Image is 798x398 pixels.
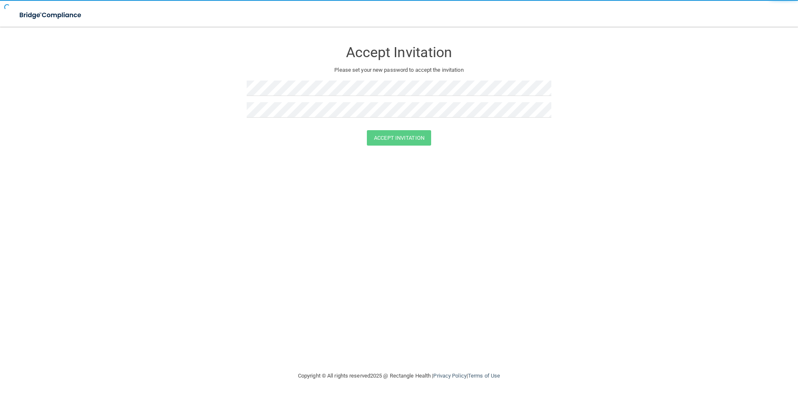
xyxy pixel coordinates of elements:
button: Accept Invitation [367,130,431,146]
div: Copyright © All rights reserved 2025 @ Rectangle Health | | [247,363,551,389]
img: bridge_compliance_login_screen.278c3ca4.svg [13,7,89,24]
h3: Accept Invitation [247,45,551,60]
p: Please set your new password to accept the invitation [253,65,545,75]
a: Terms of Use [468,373,500,379]
a: Privacy Policy [433,373,466,379]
